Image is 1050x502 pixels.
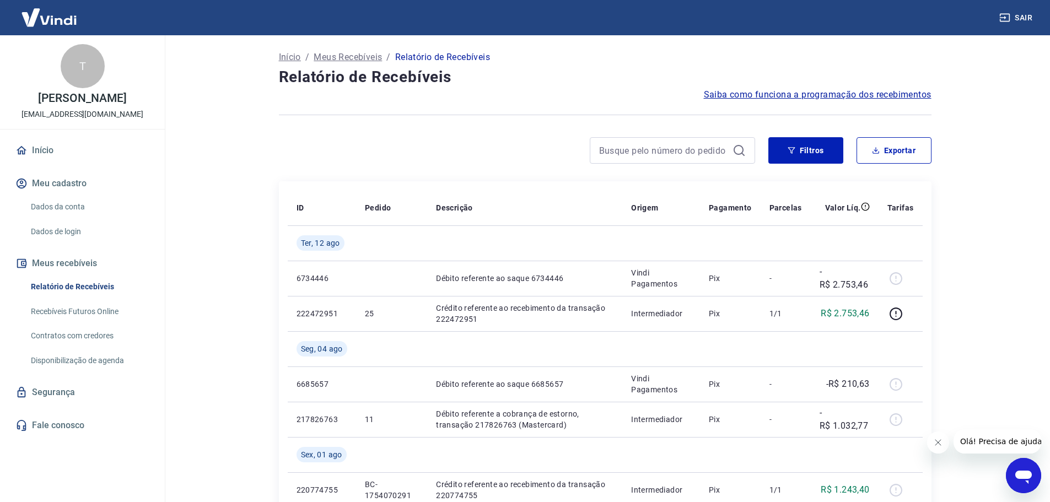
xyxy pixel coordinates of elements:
[1006,458,1041,493] iframe: Botão para abrir a janela de mensagens
[709,484,752,495] p: Pix
[26,349,152,372] a: Disponibilização de agenda
[365,479,418,501] p: BC-1754070291
[631,308,691,319] p: Intermediador
[709,308,752,319] p: Pix
[26,276,152,298] a: Relatório de Recebíveis
[709,379,752,390] p: Pix
[436,379,613,390] p: Débito referente ao saque 6685657
[314,51,382,64] a: Meus Recebíveis
[887,202,914,213] p: Tarifas
[769,484,802,495] p: 1/1
[820,406,870,433] p: -R$ 1.032,77
[436,479,613,501] p: Crédito referente ao recebimento da transação 220774755
[297,308,347,319] p: 222472951
[436,202,473,213] p: Descrição
[709,202,752,213] p: Pagamento
[26,196,152,218] a: Dados da conta
[297,484,347,495] p: 220774755
[26,325,152,347] a: Contratos com credores
[7,8,93,17] span: Olá! Precisa de ajuda?
[631,414,691,425] p: Intermediador
[297,379,347,390] p: 6685657
[301,449,342,460] span: Sex, 01 ago
[436,273,613,284] p: Débito referente ao saque 6734446
[297,414,347,425] p: 217826763
[26,300,152,323] a: Recebíveis Futuros Online
[820,265,870,292] p: -R$ 2.753,46
[769,202,802,213] p: Parcelas
[386,51,390,64] p: /
[297,202,304,213] p: ID
[61,44,105,88] div: T
[436,303,613,325] p: Crédito referente ao recebimento da transação 222472951
[38,93,126,104] p: [PERSON_NAME]
[365,202,391,213] p: Pedido
[709,273,752,284] p: Pix
[436,408,613,430] p: Débito referente a cobrança de estorno, transação 217826763 (Mastercard)
[301,237,340,249] span: Ter, 12 ago
[13,1,85,34] img: Vindi
[301,343,343,354] span: Seg, 04 ago
[954,429,1041,454] iframe: Mensagem da empresa
[769,273,802,284] p: -
[21,109,143,120] p: [EMAIL_ADDRESS][DOMAIN_NAME]
[631,267,691,289] p: Vindi Pagamentos
[631,484,691,495] p: Intermediador
[13,171,152,196] button: Meu cadastro
[631,202,658,213] p: Origem
[279,66,931,88] h4: Relatório de Recebíveis
[821,307,869,320] p: R$ 2.753,46
[279,51,301,64] a: Início
[13,138,152,163] a: Início
[13,251,152,276] button: Meus recebíveis
[768,137,843,164] button: Filtros
[769,308,802,319] p: 1/1
[709,414,752,425] p: Pix
[365,414,418,425] p: 11
[769,414,802,425] p: -
[704,88,931,101] a: Saiba como funciona a programação dos recebimentos
[297,273,347,284] p: 6734446
[857,137,931,164] button: Exportar
[26,220,152,243] a: Dados de login
[821,483,869,496] p: R$ 1.243,40
[599,142,728,159] input: Busque pelo número do pedido
[365,308,418,319] p: 25
[769,379,802,390] p: -
[927,431,949,454] iframe: Fechar mensagem
[825,202,861,213] p: Valor Líq.
[13,380,152,404] a: Segurança
[305,51,309,64] p: /
[826,377,870,391] p: -R$ 210,63
[631,373,691,395] p: Vindi Pagamentos
[395,51,490,64] p: Relatório de Recebíveis
[13,413,152,438] a: Fale conosco
[997,8,1037,28] button: Sair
